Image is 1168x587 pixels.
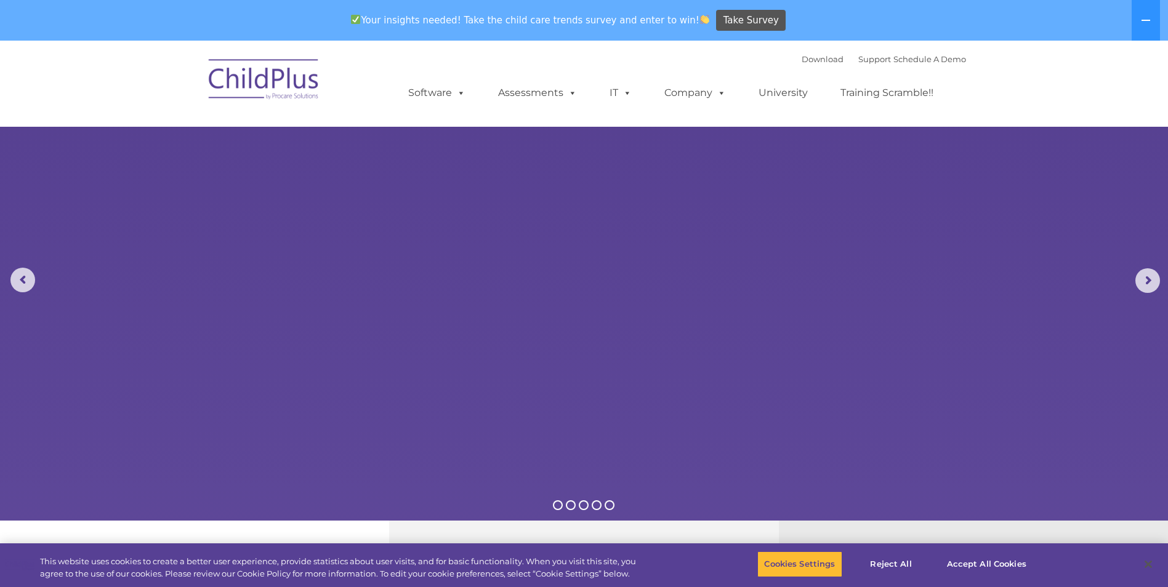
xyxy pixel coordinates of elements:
a: Schedule A Demo [893,54,966,64]
button: Accept All Cookies [940,551,1033,577]
a: Download [802,54,844,64]
a: Support [858,54,891,64]
a: Software [396,81,478,105]
img: 👏 [700,15,709,24]
button: Close [1135,551,1162,578]
button: Reject All [853,551,930,577]
span: Your insights needed! Take the child care trends survey and enter to win! [346,8,715,32]
div: This website uses cookies to create a better user experience, provide statistics about user visit... [40,556,642,580]
a: IT [597,81,644,105]
a: Company [652,81,738,105]
a: Assessments [486,81,589,105]
a: University [746,81,820,105]
a: Take Survey [716,10,786,31]
span: Take Survey [723,10,779,31]
img: ✅ [351,15,360,24]
font: | [802,54,966,64]
a: Training Scramble!! [828,81,946,105]
button: Cookies Settings [757,551,842,577]
img: ChildPlus by Procare Solutions [203,50,326,112]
